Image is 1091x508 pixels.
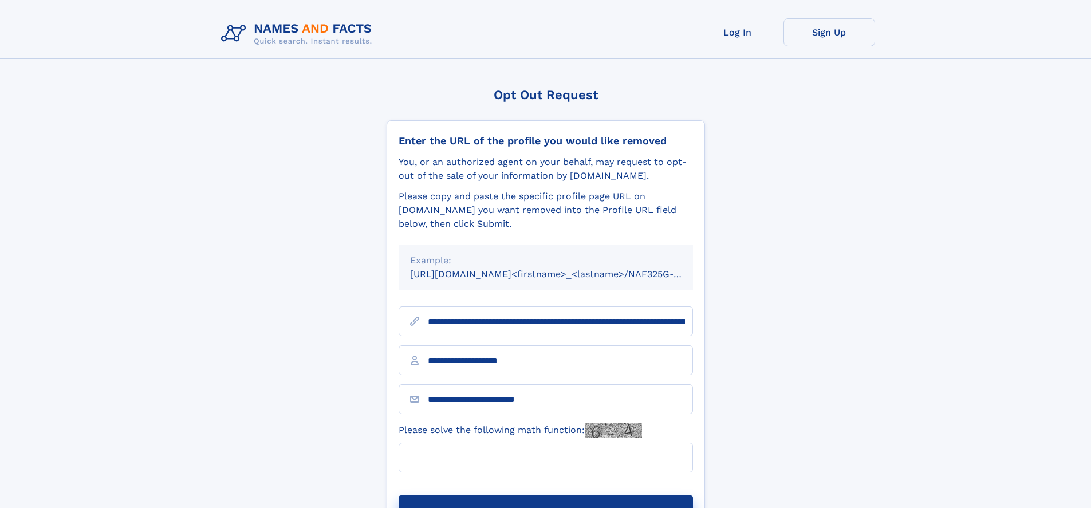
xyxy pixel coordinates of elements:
img: Logo Names and Facts [216,18,381,49]
a: Log In [692,18,783,46]
div: Enter the URL of the profile you would like removed [399,135,693,147]
label: Please solve the following math function: [399,423,642,438]
div: Opt Out Request [387,88,705,102]
a: Sign Up [783,18,875,46]
small: [URL][DOMAIN_NAME]<firstname>_<lastname>/NAF325G-xxxxxxxx [410,269,715,279]
div: Example: [410,254,682,267]
div: Please copy and paste the specific profile page URL on [DOMAIN_NAME] you want removed into the Pr... [399,190,693,231]
div: You, or an authorized agent on your behalf, may request to opt-out of the sale of your informatio... [399,155,693,183]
